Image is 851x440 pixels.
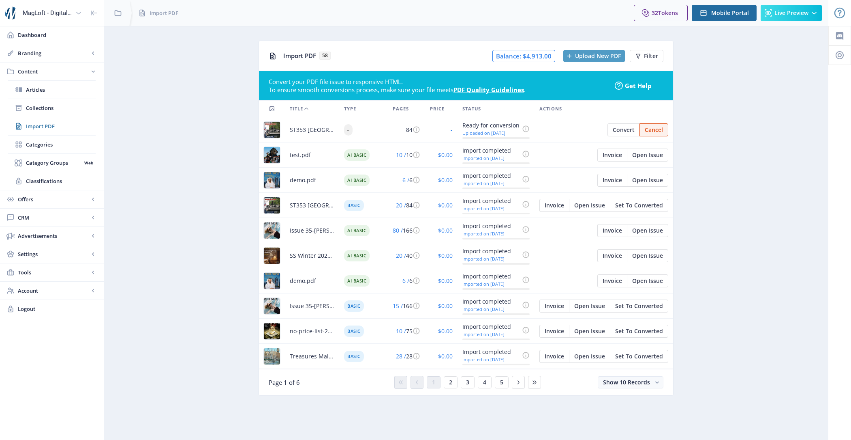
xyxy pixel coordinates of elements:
span: Convert [613,127,635,133]
a: Articles [8,81,96,99]
button: Set To Converted [610,325,668,338]
a: Edit page [597,251,627,259]
span: Title [290,104,303,114]
span: Account [18,287,89,295]
span: Set To Converted [615,202,663,209]
span: AI Basic [344,149,370,161]
div: Imported on [DATE] [462,281,520,287]
button: Set To Converted [610,300,668,313]
a: Edit page [627,150,668,158]
button: Show 10 Records [598,376,663,388]
img: 6650185c-8fc4-490e-b993-a8b6e929c230.jpg [264,323,280,339]
button: Set To Converted [610,199,668,212]
button: Convert [607,123,639,136]
a: Import PDF [8,117,96,135]
span: $0.00 [438,302,453,310]
span: Collections [26,104,96,112]
a: PDF Quality Guidelines [453,86,524,94]
span: Import PDF [26,122,96,130]
button: 2 [444,376,458,388]
span: Basic [344,351,364,362]
div: Uploaded on [DATE] [462,130,520,136]
div: Imported on [DATE] [462,357,520,362]
a: Edit page [539,201,569,208]
span: Offers [18,195,89,203]
span: 10 / [396,327,406,335]
div: 6 [393,276,420,286]
span: Invoice [603,278,622,284]
span: 2 [449,379,452,386]
div: Import completed [462,196,520,206]
div: 84 [393,125,420,135]
button: Invoice [539,199,569,212]
span: Category Groups [26,159,81,167]
a: Edit page [627,226,668,233]
a: Edit page [569,301,610,309]
a: Category GroupsWeb [8,154,96,172]
span: Content [18,67,89,75]
button: Open Issue [569,325,610,338]
div: Convert your PDF file issue to responsive HTML. [269,78,609,86]
span: 80 / [393,226,403,234]
div: Imported on [DATE] [462,155,520,161]
span: $0.00 [438,352,453,360]
span: Classifications [26,177,96,185]
span: Invoice [603,227,622,234]
span: - [344,124,353,136]
button: Invoice [597,224,627,237]
a: Edit page [639,125,668,133]
span: Invoice [545,353,564,360]
button: 1 [427,376,440,388]
a: Collections [8,99,96,117]
span: Cancel [645,127,663,133]
span: test.pdf [290,150,311,160]
span: Logout [18,305,97,313]
span: demo.pdf [290,276,316,286]
span: Set To Converted [615,303,663,309]
div: Import completed [462,322,520,332]
button: Invoice [597,249,627,262]
div: Ready for conversion [462,121,520,130]
span: AI Basic [344,175,370,186]
span: AI Basic [344,225,370,236]
div: 28 [393,352,420,361]
span: 10 / [396,151,406,159]
span: Open Issue [574,328,605,334]
a: Edit page [610,201,668,208]
span: Open Issue [574,353,605,360]
a: Edit page [610,301,668,309]
span: Open Issue [632,152,663,158]
img: 2352ad74-d5d0-4fb4-a779-b97abe6f0605.jpg [264,248,280,264]
span: Price [430,104,445,114]
button: Open Issue [569,350,610,363]
img: 593a4aa8-cb21-4ead-bb66-0e57f626f7ac.jpg [264,147,280,163]
button: Open Issue [627,224,668,237]
div: Import completed [462,171,520,181]
button: Live Preview [761,5,822,21]
button: Open Issue [627,149,668,162]
button: Set To Converted [610,350,668,363]
div: Import completed [462,347,520,357]
div: Imported on [DATE] [462,332,520,337]
div: 75 [393,326,420,336]
a: Edit page [569,352,610,359]
span: AI Basic [344,275,370,287]
span: Basic [344,200,364,211]
span: CRM [18,214,89,222]
a: Edit page [597,150,627,158]
span: Import PDF [283,52,316,60]
span: Tokens [658,9,678,17]
button: 3 [461,376,475,388]
span: 1 [432,379,435,386]
span: Articles [26,86,96,94]
span: Actions [539,104,562,114]
span: Invoice [545,328,564,334]
div: Import completed [462,246,520,256]
a: Get Help [615,82,663,90]
span: Set To Converted [615,353,663,360]
span: 3 [466,379,469,386]
span: Set To Converted [615,328,663,334]
span: Invoice [603,252,622,259]
div: Import completed [462,146,520,155]
img: 7009ee87-6eca-45fd-ad4c-3c5fea61f602.jpg [264,273,280,289]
